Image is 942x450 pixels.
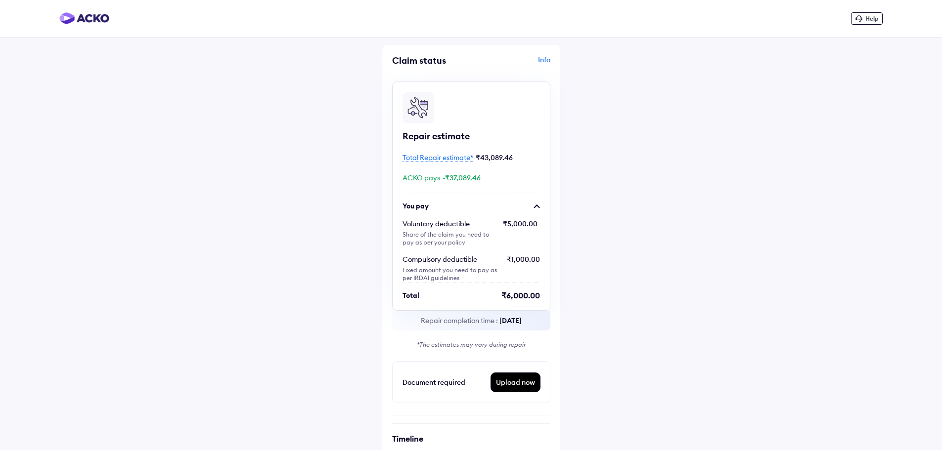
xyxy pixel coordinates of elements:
[392,434,550,444] h6: Timeline
[392,311,550,330] div: Repair completion time :
[865,15,878,22] span: Help
[474,55,550,74] div: Info
[59,12,109,24] img: horizontal-gradient.png
[476,153,513,162] span: ₹43,089.46
[392,340,550,349] div: *The estimates may vary during repair
[403,219,499,229] div: Voluntary deductible
[503,219,538,228] span: ₹5,000.00
[403,153,473,162] span: Total Repair estimate*
[507,254,540,282] div: ₹1,000.00
[403,231,499,246] div: Share of the claim you need to pay as per your policy
[392,55,469,66] div: Claim status
[501,290,540,300] div: ₹6,000.00
[403,266,499,282] div: Fixed amount you need to pay as per IRDAI guidelines
[403,173,440,182] span: ACKO pays
[443,173,481,182] span: -₹37,089.46
[403,201,429,211] div: You pay
[403,130,540,142] div: Repair estimate
[491,373,540,392] div: Upload now
[403,254,499,264] div: Compulsory deductible
[499,316,522,325] span: [DATE]
[403,290,419,300] div: Total
[403,376,491,388] div: Document required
